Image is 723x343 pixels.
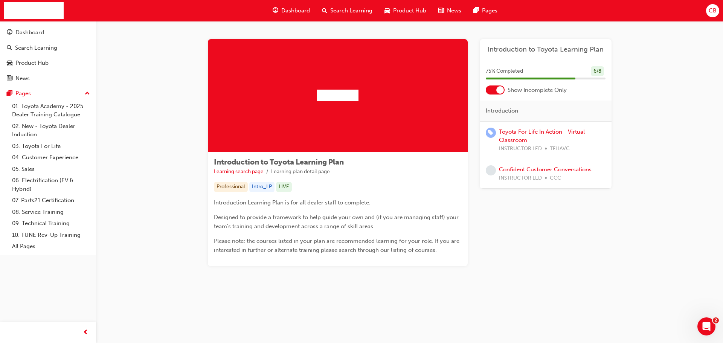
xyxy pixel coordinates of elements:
a: Learning search page [214,168,264,175]
a: 05. Sales [9,163,93,175]
a: 04. Customer Experience [9,152,93,163]
span: 2 [713,317,719,323]
span: prev-icon [83,328,88,337]
span: learningRecordVerb_ENROLL-icon [486,128,496,138]
span: Search Learning [330,6,372,15]
button: DashboardSearch LearningProduct HubNews [3,24,93,87]
div: Dashboard [15,28,44,37]
span: INSTRUCTOR LED [499,145,542,153]
span: Dashboard [281,6,310,15]
a: 09. Technical Training [9,218,93,229]
a: Confident Customer Conversations [499,166,592,173]
span: Pages [482,6,497,15]
span: CCC [550,174,561,183]
iframe: Intercom live chat [697,317,715,335]
button: CB [706,4,719,17]
div: Search Learning [15,44,57,52]
a: car-iconProduct Hub [378,3,432,18]
a: News [3,72,93,85]
span: up-icon [85,89,90,99]
span: pages-icon [7,90,12,97]
div: Professional [214,182,248,192]
a: news-iconNews [432,3,467,18]
button: Pages [3,87,93,101]
a: guage-iconDashboard [267,3,316,18]
a: 08. Service Training [9,206,93,218]
span: news-icon [7,75,12,82]
span: guage-icon [273,6,278,15]
a: 02. New - Toyota Dealer Induction [9,120,93,140]
a: All Pages [9,241,93,252]
a: Toyota For Life In Action - Virtual Classroom [499,128,585,144]
div: Product Hub [15,59,49,67]
span: Introduction [486,107,518,115]
span: News [447,6,461,15]
span: learningRecordVerb_NONE-icon [486,165,496,175]
span: Introduction to Toyota Learning Plan [214,158,344,166]
img: Trak [317,90,358,101]
div: LIVE [276,182,292,192]
div: News [15,74,30,83]
div: 6 / 8 [591,66,604,76]
span: search-icon [322,6,327,15]
span: Show Incomplete Only [508,86,567,95]
a: Dashboard [3,26,93,40]
img: Trak [4,2,64,19]
span: CB [709,6,717,15]
a: pages-iconPages [467,3,503,18]
a: Search Learning [3,41,93,55]
a: 07. Parts21 Certification [9,195,93,206]
div: Intro_LP [249,182,275,192]
a: 03. Toyota For Life [9,140,93,152]
span: search-icon [7,45,12,52]
span: Please note: the courses listed in your plan are recommended learning for your role. If you are i... [214,238,461,253]
span: car-icon [384,6,390,15]
a: Introduction to Toyota Learning Plan [486,45,606,54]
span: Designed to provide a framework to help guide your own and (if you are managing staff) your team'... [214,214,460,230]
div: Pages [15,89,31,98]
span: Introduction Learning Plan is for all dealer staff to complete. [214,199,371,206]
span: guage-icon [7,29,12,36]
span: TFLIAVC [550,145,570,153]
span: car-icon [7,60,12,67]
a: 10. TUNE Rev-Up Training [9,229,93,241]
span: Product Hub [393,6,426,15]
li: Learning plan detail page [271,168,330,176]
span: 75 % Completed [486,67,523,76]
a: Product Hub [3,56,93,70]
a: 01. Toyota Academy - 2025 Dealer Training Catalogue [9,101,93,120]
span: INSTRUCTOR LED [499,174,542,183]
a: search-iconSearch Learning [316,3,378,18]
a: 06. Electrification (EV & Hybrid) [9,175,93,195]
span: pages-icon [473,6,479,15]
span: news-icon [438,6,444,15]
